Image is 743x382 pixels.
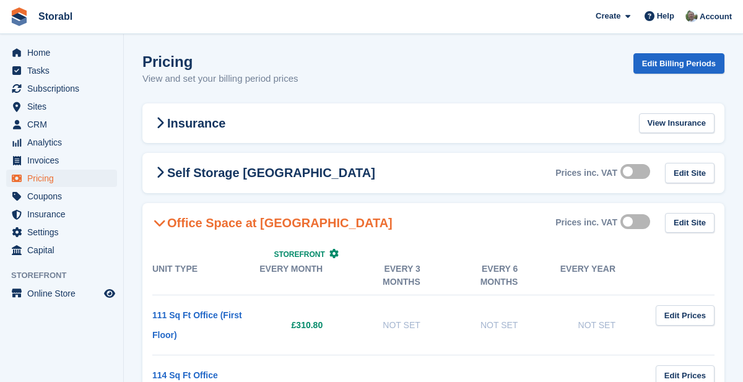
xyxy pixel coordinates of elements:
[6,206,117,223] a: menu
[596,10,620,22] span: Create
[27,62,102,79] span: Tasks
[27,98,102,115] span: Sites
[633,53,724,74] a: Edit Billing Periods
[639,113,715,134] a: View Insurance
[10,7,28,26] img: stora-icon-8386f47178a22dfd0bd8f6a31ec36ba5ce8667c1dd55bd0f319d3a0aa187defe.svg
[27,152,102,169] span: Invoices
[6,44,117,61] a: menu
[27,80,102,97] span: Subscriptions
[11,269,123,282] span: Storefront
[33,6,77,27] a: Storabl
[27,188,102,205] span: Coupons
[657,10,674,22] span: Help
[665,213,715,233] a: Edit Site
[274,250,324,259] span: Storefront
[102,286,117,301] a: Preview store
[6,98,117,115] a: menu
[27,170,102,187] span: Pricing
[6,62,117,79] a: menu
[152,165,375,180] h2: Self Storage [GEOGRAPHIC_DATA]
[6,134,117,151] a: menu
[445,295,543,355] td: Not Set
[6,116,117,133] a: menu
[27,285,102,302] span: Online Store
[27,134,102,151] span: Analytics
[152,116,225,131] h2: Insurance
[445,256,543,295] th: Every 6 months
[555,168,617,178] div: Prices inc. VAT
[152,310,242,340] a: 111 Sq Ft Office (First Floor)
[250,256,348,295] th: Every month
[142,72,298,86] p: View and set your billing period prices
[6,170,117,187] a: menu
[250,295,348,355] td: £310.80
[6,152,117,169] a: menu
[347,256,445,295] th: Every 3 months
[542,295,640,355] td: Not Set
[27,224,102,241] span: Settings
[347,295,445,355] td: Not Set
[152,215,393,230] h2: Office Space at [GEOGRAPHIC_DATA]
[152,256,250,295] th: Unit Type
[27,241,102,259] span: Capital
[685,10,698,22] img: Peter Moxon
[6,80,117,97] a: menu
[700,11,732,23] span: Account
[6,224,117,241] a: menu
[274,250,339,259] a: Storefront
[656,305,715,326] a: Edit Prices
[6,241,117,259] a: menu
[6,188,117,205] a: menu
[27,44,102,61] span: Home
[542,256,640,295] th: Every year
[27,206,102,223] span: Insurance
[27,116,102,133] span: CRM
[6,285,117,302] a: menu
[142,53,298,70] h1: Pricing
[665,163,715,183] a: Edit Site
[555,217,617,228] div: Prices inc. VAT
